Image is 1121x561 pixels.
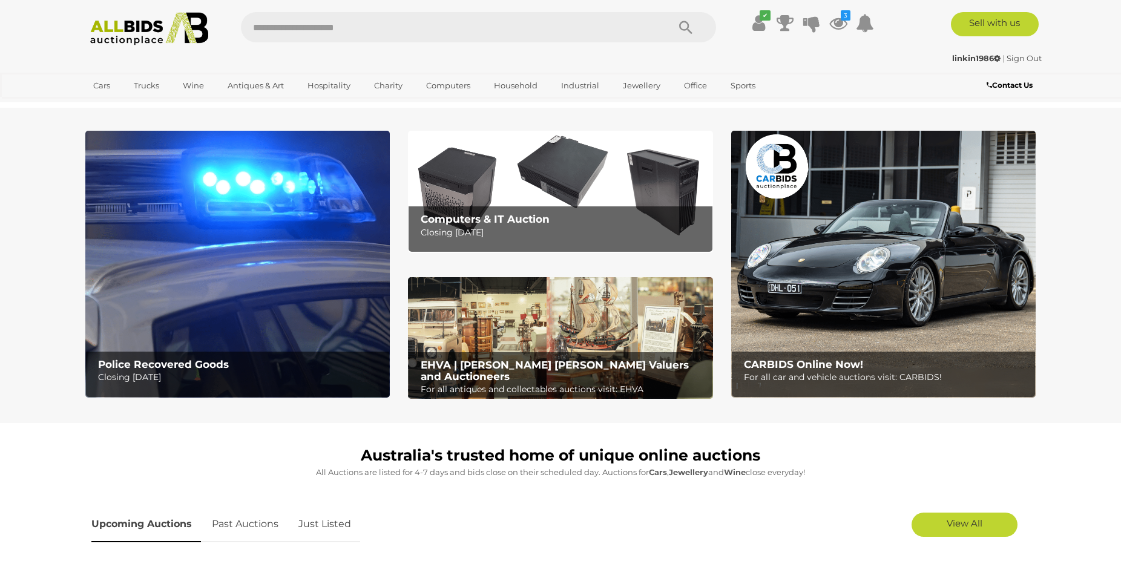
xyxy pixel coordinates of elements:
a: Upcoming Auctions [91,507,201,542]
img: EHVA | Evans Hastings Valuers and Auctioneers [408,277,712,399]
strong: Jewellery [669,467,708,477]
img: Computers & IT Auction [408,131,712,252]
a: Hospitality [300,76,358,96]
p: For all antiques and collectables auctions visit: EHVA [421,382,706,397]
a: Antiques & Art [220,76,292,96]
p: Closing [DATE] [421,225,706,240]
p: All Auctions are listed for 4-7 days and bids close on their scheduled day. Auctions for , and cl... [91,465,1030,479]
a: Cars [85,76,118,96]
b: Police Recovered Goods [98,358,229,370]
a: Computers & IT Auction Computers & IT Auction Closing [DATE] [408,131,712,252]
a: Trucks [126,76,167,96]
a: Sell with us [951,12,1039,36]
a: View All [912,513,1017,537]
img: CARBIDS Online Now! [731,131,1036,398]
a: Industrial [553,76,607,96]
i: ✔ [760,10,771,21]
a: EHVA | Evans Hastings Valuers and Auctioneers EHVA | [PERSON_NAME] [PERSON_NAME] Valuers and Auct... [408,277,712,399]
strong: Wine [724,467,746,477]
a: Charity [366,76,410,96]
img: Allbids.com.au [84,12,215,45]
b: Computers & IT Auction [421,213,550,225]
a: Just Listed [289,507,360,542]
a: [GEOGRAPHIC_DATA] [85,96,187,116]
b: CARBIDS Online Now! [744,358,863,370]
span: View All [947,517,982,529]
strong: Cars [649,467,667,477]
a: CARBIDS Online Now! CARBIDS Online Now! For all car and vehicle auctions visit: CARBIDS! [731,131,1036,398]
i: 3 [841,10,850,21]
a: Office [676,76,715,96]
a: Computers [418,76,478,96]
h1: Australia's trusted home of unique online auctions [91,447,1030,464]
b: EHVA | [PERSON_NAME] [PERSON_NAME] Valuers and Auctioneers [421,359,689,382]
a: Wine [175,76,212,96]
b: Contact Us [987,80,1033,90]
a: linkin1986 [952,53,1002,63]
a: Jewellery [615,76,668,96]
button: Search [656,12,716,42]
a: Police Recovered Goods Police Recovered Goods Closing [DATE] [85,131,390,398]
a: Contact Us [987,79,1036,92]
a: Sports [723,76,763,96]
a: Past Auctions [203,507,288,542]
img: Police Recovered Goods [85,131,390,398]
p: For all car and vehicle auctions visit: CARBIDS! [744,370,1029,385]
a: Sign Out [1007,53,1042,63]
a: Household [486,76,545,96]
span: | [1002,53,1005,63]
a: 3 [829,12,847,34]
p: Closing [DATE] [98,370,383,385]
strong: linkin1986 [952,53,1001,63]
a: ✔ [749,12,768,34]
